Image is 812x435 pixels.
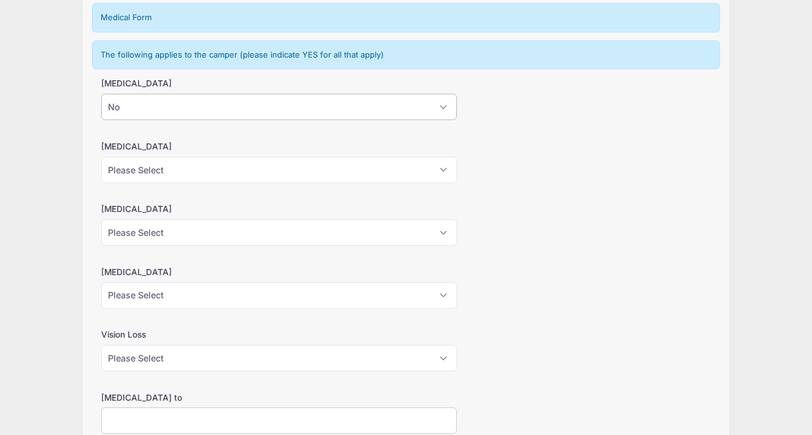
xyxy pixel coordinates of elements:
label: [MEDICAL_DATA] [101,140,305,153]
label: [MEDICAL_DATA] [101,203,305,215]
label: [MEDICAL_DATA] [101,77,305,89]
div: Medical Form [92,3,721,32]
label: [MEDICAL_DATA] [101,266,305,278]
label: Vision Loss [101,328,305,341]
div: The following applies to the camper (please indicate YES for all that apply) [92,40,721,70]
label: [MEDICAL_DATA] to [101,391,305,404]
